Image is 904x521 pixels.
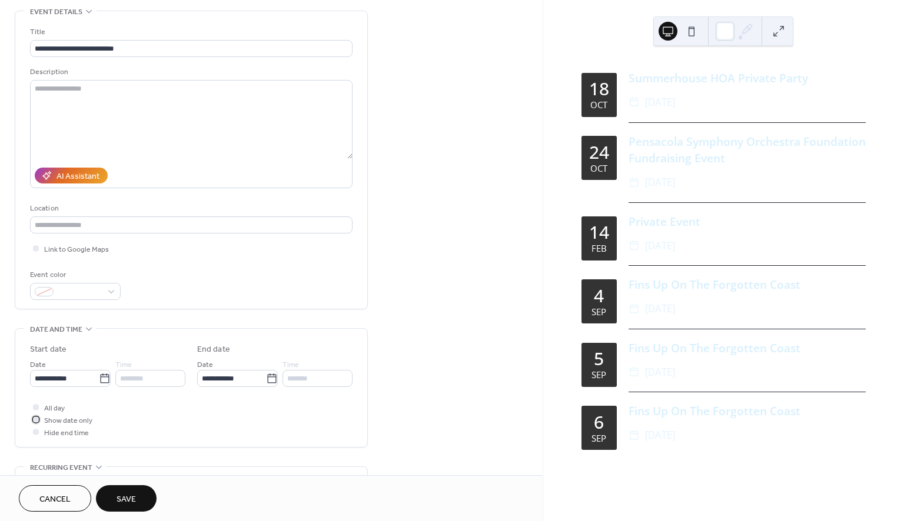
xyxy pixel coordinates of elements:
[645,174,675,191] span: [DATE]
[30,323,82,336] span: Date and time
[594,413,604,431] div: 6
[594,350,604,368] div: 5
[591,370,606,379] div: Sep
[589,223,609,241] div: 14
[590,164,607,173] div: Oct
[197,343,230,356] div: End date
[30,462,92,474] span: Recurring event
[629,300,640,318] div: ​
[589,80,609,98] div: 18
[44,243,109,256] span: Link to Google Maps
[629,70,866,87] div: Summerhouse HOA Private Party
[30,269,118,281] div: Event color
[594,287,604,305] div: 4
[629,133,866,168] div: Pensacola Symphony Orchestra Foundation Fundraising Event
[30,66,350,78] div: Description
[645,427,675,444] span: [DATE]
[629,364,640,381] div: ​
[115,359,132,371] span: Time
[96,485,157,512] button: Save
[629,94,640,111] div: ​
[30,26,350,38] div: Title
[589,143,609,161] div: 24
[629,427,640,444] div: ​
[629,213,866,231] div: Private Event
[645,300,675,318] span: [DATE]
[629,276,866,293] div: Fins Up On The Forgotten Coast
[56,171,99,183] div: AI Assistant
[39,493,71,506] span: Cancel
[629,340,866,357] div: Fins Up On The Forgotten Coast
[197,359,213,371] span: Date
[35,168,108,183] button: AI Assistant
[591,434,606,443] div: Sep
[19,485,91,512] button: Cancel
[30,359,46,371] span: Date
[44,427,89,439] span: Hide end time
[30,6,82,18] span: Event details
[629,174,640,191] div: ​
[645,238,675,255] span: [DATE]
[591,308,606,316] div: Sep
[645,364,675,381] span: [DATE]
[30,202,350,215] div: Location
[629,238,640,255] div: ​
[590,101,607,109] div: Oct
[645,94,675,111] span: [DATE]
[282,359,299,371] span: Time
[30,343,67,356] div: Start date
[117,493,136,506] span: Save
[629,403,866,420] div: Fins Up On The Forgotten Coast
[44,415,92,427] span: Show date only
[591,244,607,253] div: Feb
[44,402,65,415] span: All day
